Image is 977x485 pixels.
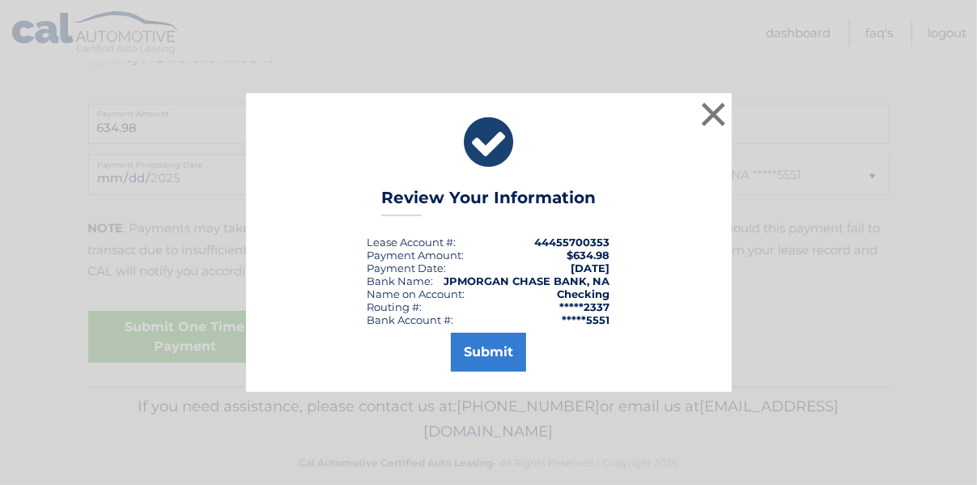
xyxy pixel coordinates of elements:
[698,98,730,130] button: ×
[571,262,610,274] span: [DATE]
[558,287,610,300] strong: Checking
[567,249,610,262] span: $634.98
[444,274,610,287] strong: JPMORGAN CHASE BANK, NA
[451,333,526,372] button: Submit
[535,236,610,249] strong: 44455700353
[367,262,444,274] span: Payment Date
[367,262,447,274] div: :
[367,236,457,249] div: Lease Account #:
[367,287,465,300] div: Name on Account:
[367,313,454,326] div: Bank Account #:
[367,249,465,262] div: Payment Amount:
[381,188,596,216] h3: Review Your Information
[367,300,423,313] div: Routing #:
[367,274,434,287] div: Bank Name:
